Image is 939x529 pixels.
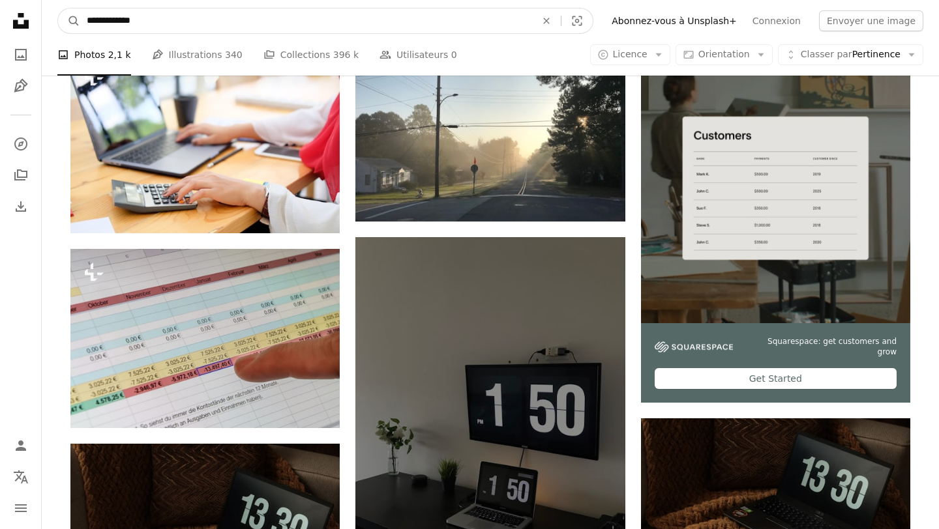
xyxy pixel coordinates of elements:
[8,495,34,521] button: Menu
[225,48,243,62] span: 340
[604,10,745,31] a: Abonnez-vous à Unsplash+
[8,8,34,36] a: Accueil — Unsplash
[561,8,593,33] button: Recherche de visuels
[8,73,34,99] a: Illustrations
[152,34,243,76] a: Illustrations 340
[801,49,852,59] span: Classer par
[8,193,34,220] a: Historique de téléchargement
[590,44,670,65] button: Licence
[380,34,457,76] a: Utilisateurs 0
[58,8,80,33] button: Rechercher sur Unsplash
[263,34,359,76] a: Collections 396 k
[676,44,773,65] button: Orientation
[819,10,923,31] button: Envoyer une image
[778,44,923,65] button: Classer parPertinence
[8,162,34,188] a: Collections
[70,332,340,344] a: une main pointant une feuille de calcul sur un écran d’ordinateur
[355,132,625,143] a: Une rue brumeuse avec des maisons en arrière-plan
[70,53,340,233] img: L’islam féminin travaille avec la finance et calcule financière sur la calculatrice.
[532,8,561,33] button: Effacer
[8,131,34,157] a: Explorer
[355,53,625,222] img: Une rue brumeuse avec des maisons en arrière-plan
[641,502,910,513] a: un ordinateur portable posé sur un canapé à côté d’une tasse de café
[451,48,457,62] span: 0
[8,42,34,68] a: Photos
[8,433,34,459] a: Connexion / S’inscrire
[641,53,910,322] img: file-1747939376688-baf9a4a454ffimage
[641,53,910,403] a: Squarespace: get customers and growGet Started
[698,49,750,59] span: Orientation
[655,368,897,389] div: Get Started
[333,48,359,62] span: 396 k
[655,341,733,353] img: file-1747939142011-51e5cc87e3c9
[8,464,34,490] button: Langue
[355,410,625,422] a: un ordinateur portable sur une table
[745,10,809,31] a: Connexion
[801,48,901,61] span: Pertinence
[749,336,897,358] span: Squarespace: get customers and grow
[613,49,648,59] span: Licence
[57,8,593,34] form: Rechercher des visuels sur tout le site
[70,137,340,149] a: L’islam féminin travaille avec la finance et calcule financière sur la calculatrice.
[70,249,340,428] img: une main pointant une feuille de calcul sur un écran d’ordinateur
